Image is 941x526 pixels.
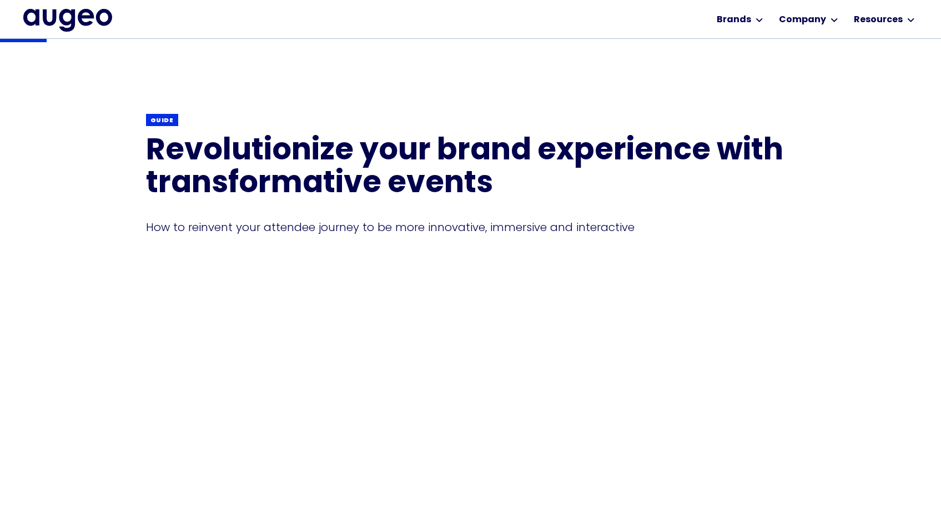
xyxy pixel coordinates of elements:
h1: Revolutionize your brand experience with transformative events [146,136,796,202]
div: Guide [150,117,174,125]
img: Augeo's full logo in midnight blue. [23,9,112,31]
div: Resources [854,13,903,27]
div: Brands [717,13,751,27]
div: How to reinvent your attendee journey to be more innovative, immersive and interactive [146,219,796,235]
a: home [23,9,112,31]
div: Company [779,13,826,27]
